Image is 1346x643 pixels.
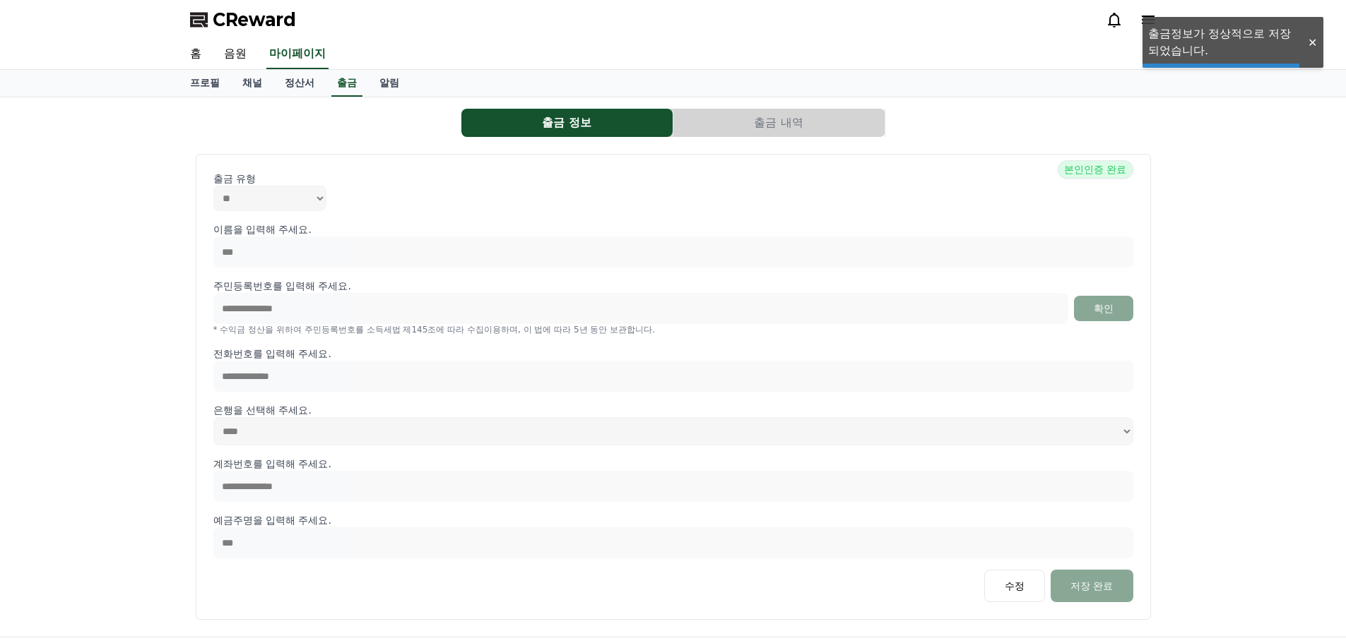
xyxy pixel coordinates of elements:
p: * 수익금 정산을 위하여 주민등록번호를 소득세법 제145조에 따라 수집이용하며, 이 법에 따라 5년 동안 보관합니다. [213,324,1133,335]
p: 전화번호를 입력해 주세요. [213,347,1133,361]
button: 확인 [1074,296,1133,321]
a: 음원 [213,40,258,69]
a: 출금 [331,70,362,97]
button: 출금 정보 [461,109,673,137]
span: 본인인증 완료 [1058,160,1133,179]
a: CReward [190,8,296,31]
p: 주민등록번호를 입력해 주세요. [213,279,351,293]
a: 채널 [231,70,273,97]
p: 이름을 입력해 주세요. [213,222,1133,236]
span: CReward [213,8,296,31]
p: 출금 유형 [213,172,1133,186]
p: 은행을 선택해 주세요. [213,403,1133,417]
p: 계좌번호를 입력해 주세요. [213,457,1133,471]
a: 알림 [368,70,411,97]
button: 저장 완료 [1051,570,1133,602]
a: 출금 정보 [461,109,673,137]
p: 예금주명을 입력해 주세요. [213,513,1133,527]
button: 출금 내역 [673,109,885,137]
button: 수정 [984,570,1045,602]
a: 프로필 [179,70,231,97]
a: 홈 [179,40,213,69]
a: 출금 내역 [673,109,885,137]
a: 마이페이지 [266,40,329,69]
a: 정산서 [273,70,326,97]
